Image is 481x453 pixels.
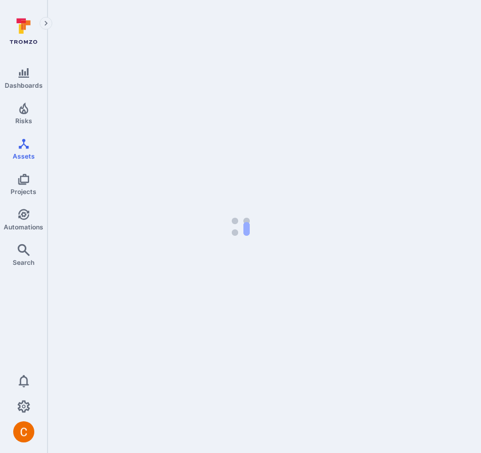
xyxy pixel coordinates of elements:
[42,19,50,28] i: Expand navigation menu
[11,188,36,196] span: Projects
[13,152,35,160] span: Assets
[13,258,34,266] span: Search
[4,223,43,231] span: Automations
[13,421,34,442] div: Camilo Rivera
[40,17,52,30] button: Expand navigation menu
[15,117,32,125] span: Risks
[13,421,34,442] img: ACg8ocJuq_DPPTkXyD9OlTnVLvDrpObecjcADscmEHLMiTyEnTELew=s96-c
[5,81,43,89] span: Dashboards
